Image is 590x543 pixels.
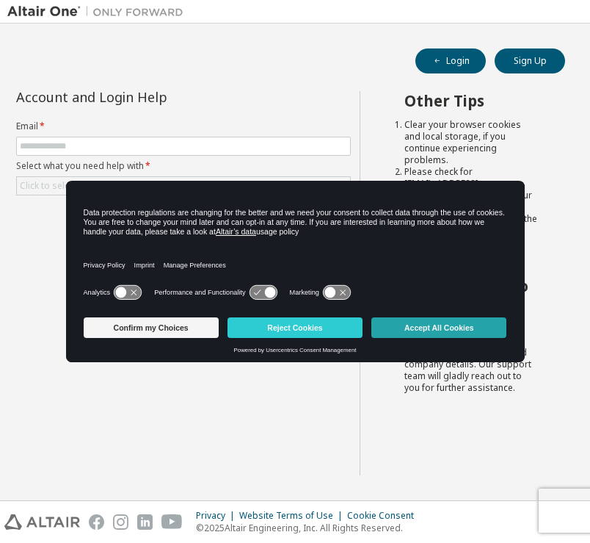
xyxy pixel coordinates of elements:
[415,48,486,73] button: Login
[196,510,239,522] div: Privacy
[239,510,347,522] div: Website Terms of Use
[347,510,423,522] div: Cookie Consent
[20,180,77,192] div: Click to select
[404,166,539,213] li: Please check for [EMAIL_ADDRESS][DOMAIN_NAME] mails in your junk or spam folder.
[89,514,104,530] img: facebook.svg
[17,177,350,195] div: Click to select
[495,48,565,73] button: Sign Up
[161,514,183,530] img: youtube.svg
[196,522,423,534] p: © 2025 Altair Engineering, Inc. All Rights Reserved.
[16,121,351,132] label: Email
[113,514,128,530] img: instagram.svg
[4,514,80,530] img: altair_logo.svg
[137,514,153,530] img: linkedin.svg
[7,4,191,19] img: Altair One
[404,119,539,166] li: Clear your browser cookies and local storage, if you continue experiencing problems.
[16,91,284,103] div: Account and Login Help
[16,160,351,172] label: Select what you need help with
[404,91,539,110] h2: Other Tips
